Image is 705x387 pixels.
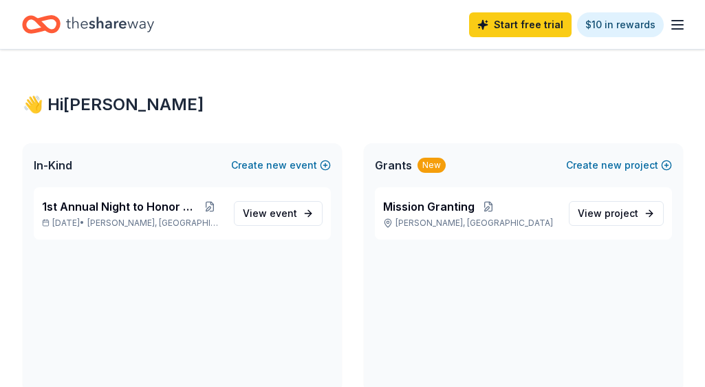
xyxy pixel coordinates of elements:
span: event [270,207,297,219]
a: Start free trial [469,12,572,37]
a: View project [569,201,664,226]
span: 1st Annual Night to Honor Gala [42,198,197,215]
a: View event [234,201,323,226]
span: View [578,205,638,222]
span: project [605,207,638,219]
span: new [266,157,287,174]
button: Createnewevent [231,157,331,174]
a: $10 in rewards [577,12,664,37]
span: View [243,205,297,222]
span: In-Kind [34,157,72,174]
p: [PERSON_NAME], [GEOGRAPHIC_DATA] [383,218,558,229]
div: 👋 Hi [PERSON_NAME] [23,94,683,116]
p: [DATE] • [42,218,223,229]
div: New [417,158,446,173]
button: Createnewproject [566,157,672,174]
a: Home [22,8,154,41]
span: new [601,157,622,174]
span: [PERSON_NAME], [GEOGRAPHIC_DATA] [87,218,222,229]
span: Mission Granting [383,198,475,215]
span: Grants [375,157,412,174]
